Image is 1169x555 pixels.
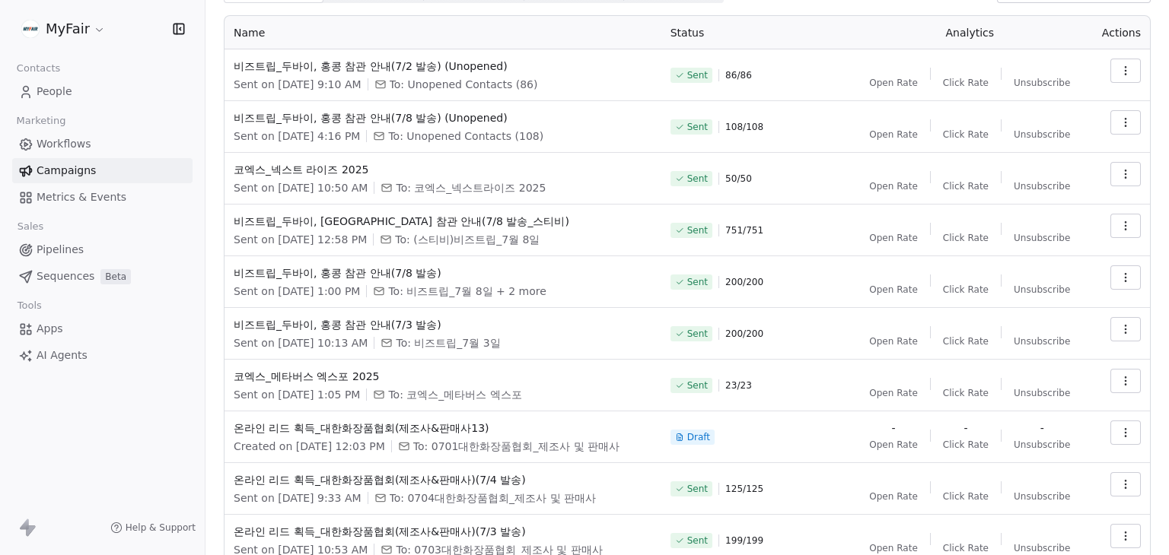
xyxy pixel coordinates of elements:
span: 200 / 200 [725,276,763,288]
span: AI Agents [37,347,88,363]
span: 50 / 50 [725,173,752,185]
span: 코엑스_메타버스 엑스포 2025 [234,369,652,384]
span: Unsubscribe [1014,232,1070,244]
span: Unsubscribe [1014,335,1070,347]
a: Campaigns [12,158,193,183]
span: - [1040,420,1044,436]
span: 비즈트립_두바이, 홍콩 참관 안내(7/3 발송) [234,317,652,332]
span: Click Rate [943,284,989,296]
span: 온라인 리드 획득_대한화장품협회(제조사&판매사)(7/4 발송) [234,472,652,487]
span: Contacts [10,57,67,80]
span: To: 코엑스_메타버스 엑스포 [388,387,521,402]
span: Click Rate [943,335,989,347]
span: Click Rate [943,490,989,503]
span: - [964,420,967,436]
span: - [891,420,895,436]
span: Sent [687,69,708,81]
a: AI Agents [12,343,193,368]
span: Unsubscribe [1014,128,1070,141]
span: Sent [687,173,708,185]
img: %C3%AC%C2%9B%C2%90%C3%AD%C2%98%C2%95%20%C3%AB%C2%A1%C2%9C%C3%AA%C2%B3%C2%A0(white+round).png [21,20,40,38]
a: Metrics & Events [12,185,193,210]
span: Sent [687,483,708,495]
span: Sent [687,328,708,340]
span: Tools [11,294,48,317]
span: Metrics & Events [37,189,126,205]
a: Apps [12,316,193,341]
span: Created on [DATE] 12:03 PM [234,439,385,454]
span: Unsubscribe [1014,490,1070,503]
span: Click Rate [943,439,989,451]
span: Click Rate [943,180,989,192]
span: MyFair [46,19,90,39]
span: Click Rate [943,128,989,141]
span: 199 / 199 [725,534,763,547]
span: Workflows [37,136,91,152]
th: Actions [1088,16,1150,49]
span: Click Rate [943,232,989,244]
button: MyFair [18,16,109,42]
span: People [37,84,72,100]
span: Sent on [DATE] 9:33 AM [234,490,362,506]
a: SequencesBeta [12,264,193,289]
span: Click Rate [943,542,989,554]
span: Sent on [DATE] 4:16 PM [234,128,360,144]
span: Unsubscribe [1014,439,1070,451]
span: Open Rate [869,542,918,554]
span: Open Rate [869,77,918,89]
span: Sent on [DATE] 1:00 PM [234,284,360,299]
span: Draft [687,431,710,443]
span: Unsubscribe [1014,542,1070,554]
span: 비즈트립_두바이, [GEOGRAPHIC_DATA] 참관 안내(7/8 발송_스티비) [234,214,652,229]
span: To: Unopened Contacts (86) [390,77,538,92]
span: Beta [100,269,131,284]
span: Sent on [DATE] 9:10 AM [234,77,362,92]
span: Open Rate [869,387,918,399]
span: Sent [687,121,708,133]
span: 200 / 200 [725,328,763,340]
span: 751 / 751 [725,224,763,236]
span: Unsubscribe [1014,180,1070,192]
span: Sent on [DATE] 10:13 AM [234,335,368,350]
span: Campaigns [37,163,96,179]
span: Open Rate [869,490,918,503]
span: 비즈트립_두바이, 홍콩 참관 안내(7/2 발송) (Unopened) [234,59,652,74]
a: People [12,79,193,104]
span: Open Rate [869,128,918,141]
span: Sent [687,379,708,392]
span: 온라인 리드 획득_대한화장품협회(제조사&판매사13) [234,420,652,436]
span: Click Rate [943,77,989,89]
span: Sent on [DATE] 1:05 PM [234,387,360,402]
span: Sent [687,276,708,288]
span: Open Rate [869,439,918,451]
span: 온라인 리드 획득_대한화장품협회(제조사&판매사)(7/3 발송) [234,524,652,539]
span: Open Rate [869,180,918,192]
span: To: (스티비)비즈트립_7월 8일 [395,232,540,247]
span: To: 코엑스_넥스트라이즈 2025 [396,180,546,195]
span: Sent [687,534,708,547]
th: Analytics [852,16,1088,49]
span: 비즈트립_두바이, 홍콩 참관 안내(7/8 발송) [234,265,652,281]
span: Pipelines [37,242,84,258]
span: 비즈트립_두바이, 홍콩 참관 안내(7/8 발송) (Unopened) [234,110,652,125]
span: Unsubscribe [1014,284,1070,296]
th: Status [661,16,852,49]
span: Open Rate [869,232,918,244]
span: 23 / 23 [725,379,752,392]
span: Sent [687,224,708,236]
span: To: Unopened Contacts (108) [388,128,543,144]
a: Help & Support [110,522,196,534]
span: Unsubscribe [1014,387,1070,399]
th: Name [225,16,661,49]
span: Marketing [10,109,72,132]
span: Sales [11,215,50,238]
span: To: 0704대한화장품협회_제조사 및 판매사 [390,490,596,506]
span: Open Rate [869,335,918,347]
span: Sent on [DATE] 12:58 PM [234,232,367,247]
span: Apps [37,321,63,337]
span: 86 / 86 [725,69,752,81]
span: To: 비즈트립_7월 8일 + 2 more [388,284,546,299]
span: 108 / 108 [725,121,763,133]
span: Sent on [DATE] 10:50 AM [234,180,368,195]
span: Help & Support [126,522,196,534]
